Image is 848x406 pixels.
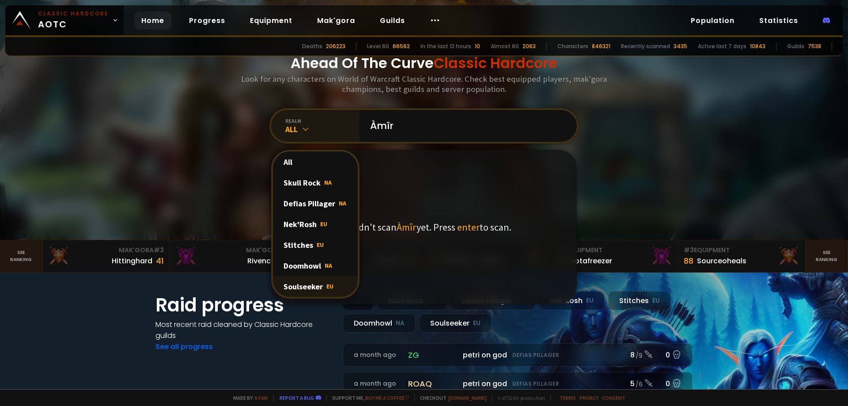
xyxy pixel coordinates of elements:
[752,11,805,30] a: Statistics
[457,221,480,233] span: enter
[155,291,332,319] h1: Raid progress
[343,372,693,395] a: a month agoroaqpetri on godDefias Pillager5 /60
[539,291,605,310] div: Nek'Rosh
[678,240,806,272] a: #3Equipment88Sourceoheals
[175,246,291,255] div: Mak'Gora
[343,314,416,333] div: Doomhowl
[280,395,314,401] a: Report a bug
[228,395,268,401] span: Made by
[492,395,545,401] span: v. d752d5 - production
[182,11,232,30] a: Progress
[652,296,660,305] small: EU
[310,11,362,30] a: Mak'gora
[750,42,765,50] div: 10843
[154,246,164,254] span: # 3
[170,240,297,272] a: Mak'Gora#2Rivench100
[273,193,358,214] div: Defias Pillager
[806,240,848,272] a: Seeranking
[273,255,358,276] div: Doomhowl
[491,42,519,50] div: Almost 60
[414,395,487,401] span: Checkout
[557,42,588,50] div: Characters
[579,395,598,401] a: Privacy
[247,255,275,266] div: Rivench
[373,11,412,30] a: Guilds
[475,42,480,50] div: 10
[448,395,487,401] a: [DOMAIN_NAME]
[320,220,327,228] span: EU
[291,53,557,74] h1: Ahead Of The Curve
[273,276,358,297] div: Soulseeker
[698,42,746,50] div: Active last 7 days
[326,395,409,401] span: Support me,
[302,42,322,50] div: Deaths
[551,240,678,272] a: #2Equipment88Notafreezer
[112,255,152,266] div: Hittinghard
[134,11,171,30] a: Home
[697,255,746,266] div: Sourceoheals
[420,42,471,50] div: In the last 12 hours
[326,282,333,290] span: EU
[684,246,800,255] div: Equipment
[365,110,566,142] input: Search a character...
[522,42,536,50] div: 2063
[339,199,346,207] span: NA
[397,221,416,233] span: Àmîr
[317,241,324,249] span: EU
[42,240,170,272] a: Mak'Gora#3Hittinghard41
[556,246,673,255] div: Equipment
[560,395,576,401] a: Terms
[5,5,124,35] a: Classic HardcoreAOTC
[156,255,164,267] div: 41
[393,42,410,50] div: 66562
[473,319,481,328] small: EU
[38,10,109,18] small: Classic Hardcore
[273,152,358,172] div: All
[365,395,409,401] a: Buy me a coffee
[434,53,557,73] span: Classic Hardcore
[396,319,405,328] small: NA
[337,221,511,233] p: We didn't scan yet. Press to scan.
[254,395,268,401] a: a fan
[325,262,332,269] span: NA
[243,11,299,30] a: Equipment
[273,214,358,235] div: Nek'Rosh
[419,314,492,333] div: Soulseeker
[602,395,625,401] a: Consent
[273,235,358,255] div: Stitches
[343,343,693,367] a: a month agozgpetri on godDefias Pillager8 /90
[570,255,612,266] div: Notafreezer
[674,42,687,50] div: 3435
[324,178,332,186] span: NA
[155,319,332,341] h4: Most recent raid cleaned by Classic Hardcore guilds
[684,246,694,254] span: # 3
[326,42,345,50] div: 206223
[808,42,821,50] div: 7538
[273,172,358,193] div: Skull Rock
[621,42,670,50] div: Recently scanned
[285,118,360,124] div: realm
[586,296,594,305] small: EU
[684,11,742,30] a: Population
[367,42,389,50] div: Level 60
[608,291,671,310] div: Stitches
[155,341,213,352] a: See all progress
[285,124,360,134] div: All
[684,255,693,267] div: 88
[592,42,610,50] div: 846321
[48,246,164,255] div: Mak'Gora
[238,74,610,94] h3: Look for any characters on World of Warcraft Classic Hardcore. Check best equipped players, mak'g...
[787,42,804,50] div: Guilds
[38,10,109,31] span: AOTC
